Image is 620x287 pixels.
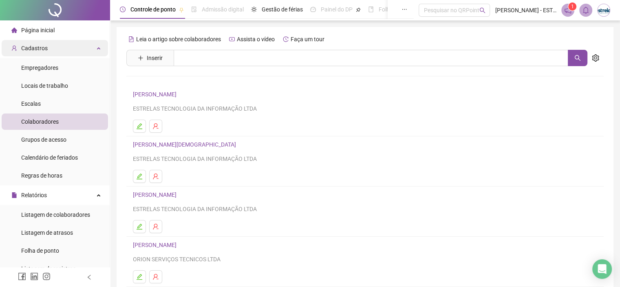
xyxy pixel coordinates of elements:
[152,223,159,230] span: user-delete
[136,36,221,42] span: Leia o artigo sobre colaboradores
[133,104,597,113] div: ESTRELAS TECNOLOGIA DA INFORMAÇÃO LTDA
[571,4,574,9] span: 1
[152,173,159,180] span: user-delete
[179,7,184,12] span: pushpin
[152,274,159,280] span: user-delete
[133,255,597,264] div: ORION SERVIÇOS TECNICOS LTDA
[136,123,143,129] span: edit
[120,7,126,12] span: clock-circle
[592,54,599,62] span: setting
[133,91,179,98] a: [PERSON_NAME]
[262,6,303,13] span: Gestão de férias
[574,55,581,61] span: search
[321,6,353,13] span: Painel do DP
[30,272,38,280] span: linkedin
[136,223,143,230] span: edit
[495,6,556,15] span: [PERSON_NAME] - ESTRELAS INTERNET
[310,7,316,12] span: dashboard
[21,154,78,161] span: Calendário de feriados
[133,242,179,248] a: [PERSON_NAME]
[402,7,407,12] span: ellipsis
[128,36,134,42] span: file-text
[133,154,597,163] div: ESTRELAS TECNOLOGIA DA INFORMAÇÃO LTDA
[229,36,235,42] span: youtube
[130,6,176,13] span: Controle de ponto
[21,172,62,179] span: Regras de horas
[11,45,17,51] span: user-add
[133,205,597,214] div: ESTRELAS TECNOLOGIA DA INFORMAÇÃO LTDA
[21,45,48,51] span: Cadastros
[598,4,610,16] img: 4435
[21,27,55,33] span: Página inicial
[152,123,159,129] span: user-delete
[136,173,143,180] span: edit
[21,118,59,125] span: Colaboradores
[131,51,169,65] button: Inserir
[21,211,90,218] span: Listagem de colaboradores
[21,265,76,272] span: Listagem de registros
[564,7,571,14] span: notification
[11,192,17,198] span: file
[568,2,576,11] sup: 1
[21,136,66,143] span: Grupos de acesso
[86,274,92,280] span: left
[133,141,238,148] a: [PERSON_NAME][DEMOGRAPHIC_DATA]
[138,55,143,61] span: plus
[592,259,612,279] div: Open Intercom Messenger
[21,192,47,198] span: Relatórios
[21,82,68,89] span: Locais de trabalho
[11,27,17,33] span: home
[21,65,58,71] span: Empregadores
[136,274,143,280] span: edit
[21,247,59,254] span: Folha de ponto
[42,272,51,280] span: instagram
[479,7,485,13] span: search
[356,7,361,12] span: pushpin
[147,53,163,62] span: Inserir
[21,229,73,236] span: Listagem de atrasos
[191,7,197,12] span: file-done
[237,36,275,42] span: Assista o vídeo
[291,36,324,42] span: Faça um tour
[582,7,589,14] span: bell
[133,191,179,198] a: [PERSON_NAME]
[202,6,244,13] span: Admissão digital
[379,6,431,13] span: Folha de pagamento
[18,272,26,280] span: facebook
[368,7,374,12] span: book
[283,36,289,42] span: history
[251,7,257,12] span: sun
[21,100,41,107] span: Escalas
